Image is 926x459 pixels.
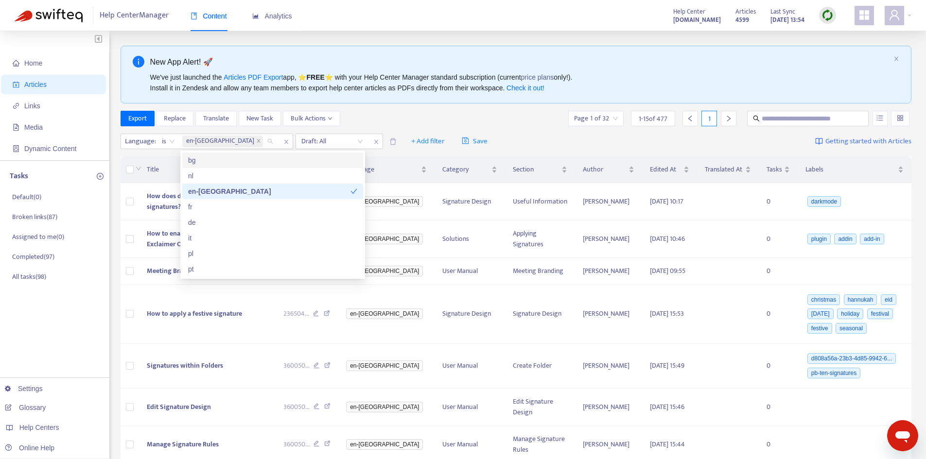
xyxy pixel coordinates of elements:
td: Meeting Branding [505,258,576,285]
div: fr [188,202,357,212]
span: 360050 ... [283,402,310,412]
span: Home [24,59,42,67]
span: en-[GEOGRAPHIC_DATA] [346,234,423,244]
span: 360050 ... [283,360,310,371]
img: image-link [815,137,823,145]
td: 0 [759,285,798,344]
span: [DATE] 10:46 [650,233,685,244]
div: 1 [701,111,717,126]
span: Export [128,113,147,124]
div: pl [182,246,363,261]
span: save [462,137,469,144]
div: de [188,217,357,228]
span: info-circle [133,56,144,68]
th: Title [139,156,275,183]
span: link [13,102,19,109]
span: book [191,13,197,19]
p: Tasks [10,170,28,182]
p: Completed ( 97 ) [12,252,54,262]
td: 0 [759,183,798,221]
span: area-chart [252,13,259,19]
a: price plans [521,73,554,81]
span: Translate [203,113,229,124]
div: New App Alert! 🚀 [150,56,890,68]
div: it [188,233,357,243]
a: Online Help [5,444,54,452]
button: Translate [195,111,237,126]
a: Glossary [5,404,46,411]
span: unordered-list [876,115,883,121]
span: Content [191,12,227,20]
th: Labels [798,156,911,183]
td: [PERSON_NAME] [575,258,642,285]
iframe: Button to launch messaging window [887,420,918,451]
td: [PERSON_NAME] [575,183,642,221]
span: en-[GEOGRAPHIC_DATA] [186,136,254,147]
span: en-[GEOGRAPHIC_DATA] [346,308,423,319]
a: Settings [5,385,43,392]
span: Bulk Actions [291,113,332,124]
span: right [725,115,732,122]
span: How does dark mode affect email signatures? [147,190,245,212]
span: Getting started with Articles [825,136,911,147]
span: add-in [860,234,884,244]
a: Getting started with Articles [815,134,911,149]
span: en-[GEOGRAPHIC_DATA] [346,266,423,276]
span: d808a56a-23b3-4d85-9942-6... [807,353,896,364]
td: 0 [759,258,798,285]
span: down [136,166,141,171]
span: Analytics [252,12,292,20]
img: Swifteq [15,9,83,22]
span: 1 - 15 of 477 [639,114,667,124]
span: festive [807,323,832,334]
span: [DATE] 09:55 [650,265,685,276]
td: Edit Signature Design [505,389,576,426]
div: bg [182,153,363,168]
span: en-[GEOGRAPHIC_DATA] [346,196,423,207]
span: is [162,134,175,149]
span: delete [389,138,397,145]
div: pt [182,261,363,277]
b: FREE [306,73,324,81]
button: Export [121,111,155,126]
a: [DOMAIN_NAME] [673,14,721,25]
td: 0 [759,389,798,426]
td: Solutions [435,221,505,258]
span: Translated At [705,164,743,175]
span: en-[GEOGRAPHIC_DATA] [346,439,423,450]
span: Edit Signature Design [147,401,211,412]
span: home [13,60,19,67]
span: [DATE] 15:44 [650,439,685,450]
th: Language [338,156,435,183]
p: Assigned to me ( 0 ) [12,232,64,242]
a: Articles PDF Export [224,73,283,81]
span: left [687,115,694,122]
span: Help Center [673,6,705,17]
span: down [328,116,332,121]
span: eid [881,294,896,305]
th: Tasks [759,156,798,183]
td: Applying Signatures [505,221,576,258]
td: User Manual [435,389,505,426]
span: Meeting Branding [147,265,200,276]
div: bg [188,155,357,166]
span: Title [147,164,260,175]
th: Edited At [642,156,698,183]
span: Dynamic Content [24,145,76,153]
span: New Task [246,113,273,124]
span: christmas [807,294,840,305]
span: plus-circle [97,173,104,180]
span: Articles [735,6,756,17]
span: Signatures within Folders [147,360,223,371]
p: Default ( 0 ) [12,192,41,202]
td: User Manual [435,258,505,285]
span: Tasks [767,164,782,175]
strong: [DOMAIN_NAME] [673,15,721,25]
strong: [DATE] 13:54 [770,15,804,25]
td: [PERSON_NAME] [575,285,642,344]
div: We've just launched the app, ⭐ ⭐️ with your Help Center Manager standard subscription (current on... [150,72,890,93]
span: How to apply a festive signature [147,308,242,319]
span: [DATE] 15:46 [650,401,684,412]
span: 360050 ... [283,439,310,450]
button: close [893,56,899,62]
